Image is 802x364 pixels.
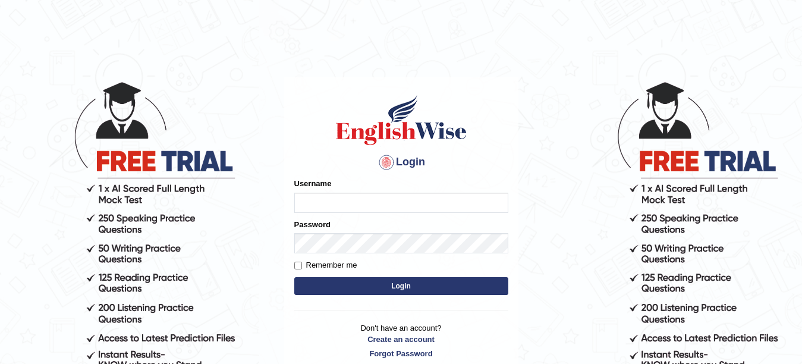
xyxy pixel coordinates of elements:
label: Remember me [294,259,357,271]
img: Logo of English Wise sign in for intelligent practice with AI [334,93,469,147]
input: Remember me [294,262,302,269]
a: Forgot Password [294,348,508,359]
a: Create an account [294,334,508,345]
h4: Login [294,153,508,172]
label: Password [294,219,331,230]
label: Username [294,178,332,189]
button: Login [294,277,508,295]
p: Don't have an account? [294,322,508,359]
